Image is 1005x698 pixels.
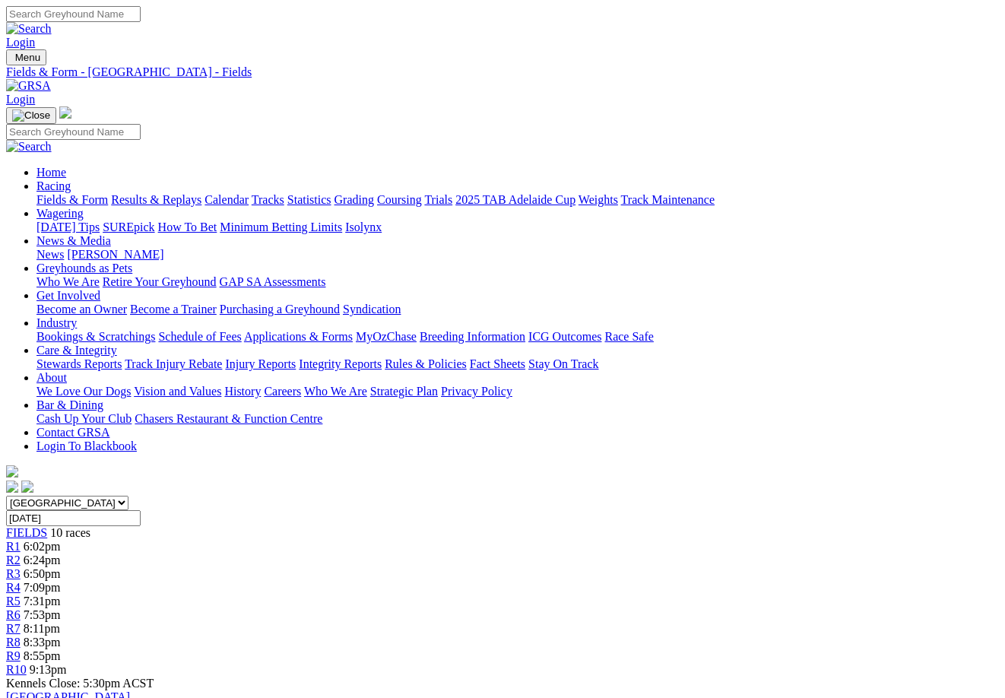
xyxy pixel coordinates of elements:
a: 2025 TAB Adelaide Cup [455,193,575,206]
a: Retire Your Greyhound [103,275,217,288]
a: Track Injury Rebate [125,357,222,370]
a: Bar & Dining [36,398,103,411]
a: About [36,371,67,384]
a: Chasers Restaurant & Function Centre [135,412,322,425]
span: R4 [6,581,21,594]
span: Kennels Close: 5:30pm ACST [6,677,154,690]
a: Minimum Betting Limits [220,221,342,233]
a: Racing [36,179,71,192]
div: Bar & Dining [36,412,999,426]
a: Syndication [343,303,401,316]
span: 6:50pm [24,567,61,580]
a: Bookings & Scratchings [36,330,155,343]
span: 7:09pm [24,581,61,594]
a: Injury Reports [225,357,296,370]
a: News & Media [36,234,111,247]
input: Search [6,124,141,140]
img: facebook.svg [6,481,18,493]
span: 8:55pm [24,649,61,662]
a: Race Safe [604,330,653,343]
a: R7 [6,622,21,635]
a: Privacy Policy [441,385,512,398]
span: 6:02pm [24,540,61,553]
a: Login [6,93,35,106]
a: We Love Our Dogs [36,385,131,398]
a: R9 [6,649,21,662]
a: Become an Owner [36,303,127,316]
a: Breeding Information [420,330,525,343]
a: R1 [6,540,21,553]
a: Results & Replays [111,193,201,206]
a: Rules & Policies [385,357,467,370]
a: [PERSON_NAME] [67,248,163,261]
a: Cash Up Your Club [36,412,132,425]
a: R6 [6,608,21,621]
div: Get Involved [36,303,999,316]
a: Fields & Form - [GEOGRAPHIC_DATA] - Fields [6,65,999,79]
a: News [36,248,64,261]
a: Stay On Track [528,357,598,370]
span: 8:33pm [24,636,61,649]
div: Industry [36,330,999,344]
a: R5 [6,595,21,608]
a: Strategic Plan [370,385,438,398]
a: Fields & Form [36,193,108,206]
a: Statistics [287,193,331,206]
a: Home [36,166,66,179]
a: Schedule of Fees [158,330,241,343]
a: Stewards Reports [36,357,122,370]
div: Greyhounds as Pets [36,275,999,289]
button: Toggle navigation [6,107,56,124]
a: R8 [6,636,21,649]
a: ICG Outcomes [528,330,601,343]
a: Careers [264,385,301,398]
a: Track Maintenance [621,193,715,206]
img: Search [6,140,52,154]
input: Select date [6,510,141,526]
img: logo-grsa-white.png [6,465,18,477]
img: twitter.svg [21,481,33,493]
a: Contact GRSA [36,426,109,439]
a: Weights [579,193,618,206]
a: R10 [6,663,27,676]
span: 6:24pm [24,554,61,566]
a: R2 [6,554,21,566]
a: Get Involved [36,289,100,302]
a: Applications & Forms [244,330,353,343]
a: Calendar [204,193,249,206]
a: R3 [6,567,21,580]
a: Become a Trainer [130,303,217,316]
span: Menu [15,52,40,63]
div: Care & Integrity [36,357,999,371]
a: Who We Are [36,275,100,288]
a: Trials [424,193,452,206]
img: logo-grsa-white.png [59,106,71,119]
a: MyOzChase [356,330,417,343]
span: 10 races [50,526,90,539]
span: 9:13pm [30,663,67,676]
div: About [36,385,999,398]
a: Tracks [252,193,284,206]
a: GAP SA Assessments [220,275,326,288]
span: 8:11pm [24,622,60,635]
a: FIELDS [6,526,47,539]
div: News & Media [36,248,999,262]
a: Wagering [36,207,84,220]
a: [DATE] Tips [36,221,100,233]
a: How To Bet [158,221,217,233]
span: 7:53pm [24,608,61,621]
a: Isolynx [345,221,382,233]
img: Close [12,109,50,122]
div: Racing [36,193,999,207]
img: Search [6,22,52,36]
